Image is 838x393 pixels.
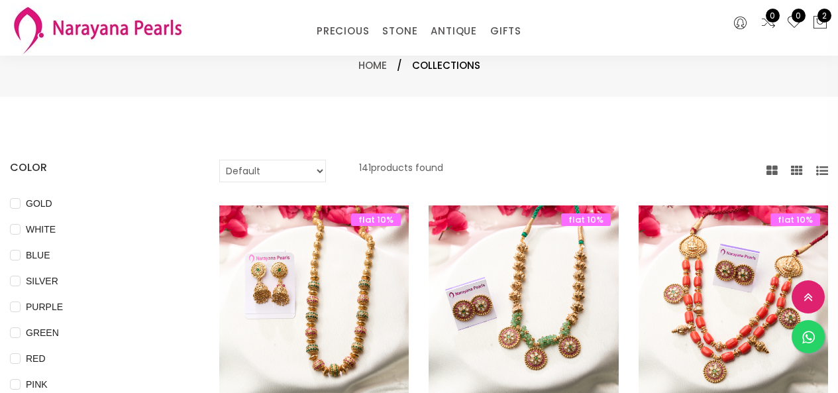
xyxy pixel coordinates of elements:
span: SILVER [21,274,64,288]
span: PURPLE [21,300,68,314]
span: flat 10% [561,213,611,226]
span: PINK [21,377,53,392]
span: / [397,58,402,74]
span: WHITE [21,222,61,237]
span: 0 [792,9,806,23]
a: STONE [382,21,417,41]
span: 2 [817,9,831,23]
button: 2 [812,15,828,32]
a: Home [358,58,387,72]
a: ANTIQUE [431,21,477,41]
a: 0 [760,15,776,32]
a: 0 [786,15,802,32]
a: GIFTS [490,21,521,41]
span: GOLD [21,196,58,211]
span: flat 10% [351,213,401,226]
span: Collections [412,58,480,74]
p: 141 products found [359,160,443,182]
span: 0 [766,9,780,23]
span: BLUE [21,248,56,262]
a: PRECIOUS [317,21,369,41]
span: GREEN [21,325,64,340]
span: flat 10% [770,213,820,226]
span: RED [21,351,51,366]
h4: COLOR [10,160,180,176]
